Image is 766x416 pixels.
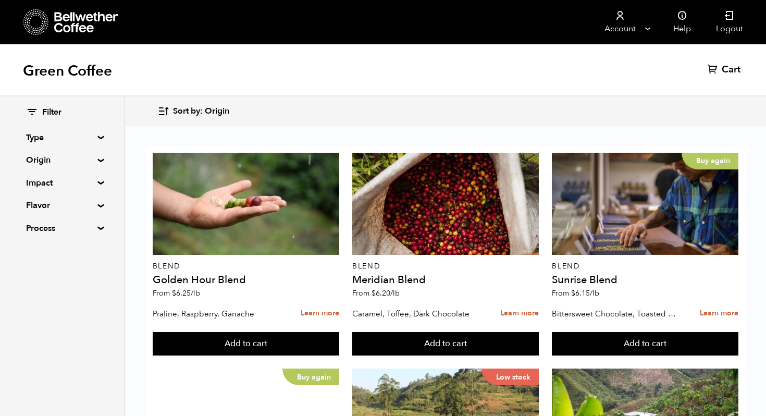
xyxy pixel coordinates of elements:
[352,306,479,322] p: Caramel, Toffee, Dark Chocolate
[708,64,743,76] a: Cart
[191,288,200,298] span: /lb
[552,332,738,356] button: Add to cart
[23,62,112,80] h1: Green Coffee
[153,275,339,285] h4: Golden Hour Blend
[352,332,539,356] button: Add to cart
[352,275,539,285] h4: Meridian Blend
[153,263,339,270] p: Blend
[682,153,738,169] p: Buy again
[26,131,98,144] summary: Type
[153,288,200,298] span: From
[26,222,98,235] summary: Process
[153,306,280,322] p: Praline, Raspberry, Ganache
[372,288,376,298] span: $
[571,288,575,298] span: $
[552,288,599,298] span: From
[282,369,339,385] p: Buy again
[700,302,738,325] a: Learn more
[26,154,98,166] summary: Origin
[352,288,400,298] span: From
[552,275,738,285] h4: Sunrise Blend
[722,64,740,76] span: Cart
[571,288,599,298] bdi: 6.15
[172,288,200,298] bdi: 6.25
[26,199,98,212] summary: Flavor
[26,177,98,189] summary: Impact
[552,263,738,270] p: Blend
[481,369,539,385] p: Low stock
[157,99,229,124] button: Sort by: Origin
[301,302,339,325] a: Learn more
[552,153,738,255] a: Buy again
[172,288,176,298] span: $
[372,288,400,298] bdi: 6.20
[42,107,61,118] span: Filter
[500,302,539,325] a: Learn more
[153,332,339,356] button: Add to cart
[352,263,539,270] p: Blend
[390,288,400,298] span: /lb
[552,306,679,322] p: Bittersweet Chocolate, Toasted Marshmallow, Candied Orange, Praline
[590,288,599,298] span: /lb
[173,106,229,117] span: Sort by: Origin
